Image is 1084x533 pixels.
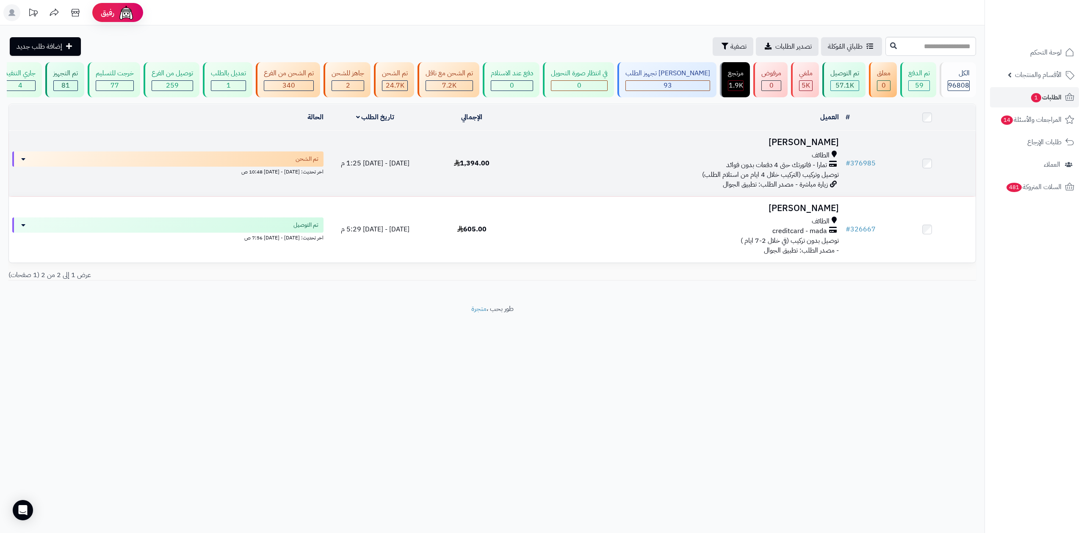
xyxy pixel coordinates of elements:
a: مرفوض 0 [752,62,789,97]
h3: [PERSON_NAME] [523,137,838,147]
div: 1 [211,81,246,91]
div: 57075 [831,81,859,91]
div: 0 [877,81,890,91]
a: مرتجع 1.9K [718,62,752,97]
span: creditcard - mada [772,226,827,236]
div: 0 [762,81,781,91]
span: [DATE] - [DATE] 5:29 م [341,224,409,234]
img: logo-2.png [1026,6,1076,24]
div: توصيل من الفرع [152,69,193,78]
a: العميل [820,112,839,122]
div: خرجت للتسليم [96,69,134,78]
div: [PERSON_NAME] تجهيز الطلب [625,69,710,78]
a: تم الشحن مع ناقل 7.2K [416,62,481,97]
div: 259 [152,81,193,91]
div: 77 [96,81,133,91]
div: جاهز للشحن [332,69,364,78]
div: تعديل بالطلب [211,69,246,78]
button: تصفية [713,37,753,56]
div: تم التجهيز [53,69,78,78]
a: طلبات الإرجاع [990,132,1079,152]
span: تصفية [730,41,747,52]
span: طلباتي المُوكلة [828,41,863,52]
a: #326667 [846,224,876,234]
a: العملاء [990,154,1079,175]
div: 0 [551,81,607,91]
h3: [PERSON_NAME] [523,203,838,213]
img: ai-face.png [118,4,135,21]
span: الأقسام والمنتجات [1015,69,1062,81]
a: المراجعات والأسئلة14 [990,110,1079,130]
span: توصيل وتركيب (التركيب خلال 4 ايام من استلام الطلب) [702,170,839,180]
span: 1.9K [729,80,743,91]
div: في انتظار صورة التحويل [551,69,608,78]
span: 605.00 [457,224,487,234]
div: تم الدفع [908,69,930,78]
span: 81 [61,80,70,91]
a: [PERSON_NAME] تجهيز الطلب 93 [616,62,718,97]
a: تم الشحن من الفرع 340 [254,62,322,97]
a: تعديل بالطلب 1 [201,62,254,97]
div: 1851 [728,81,743,91]
span: 1 [227,80,231,91]
span: طلبات الإرجاع [1027,136,1062,148]
div: 81 [54,81,77,91]
span: 1 [1031,93,1042,103]
span: العملاء [1044,159,1060,170]
span: تمارا - فاتورتك حتى 4 دفعات بدون فوائد [726,160,827,170]
a: تم الدفع 59 [899,62,938,97]
span: الطلبات [1030,91,1062,103]
div: الكل [948,69,970,78]
span: المراجعات والأسئلة [1000,114,1062,126]
div: 93 [626,81,710,91]
a: تحديثات المنصة [22,4,44,23]
div: 24745 [382,81,407,91]
span: الطائف [812,151,830,160]
div: 340 [264,81,313,91]
span: 93 [664,80,672,91]
div: تم الشحن مع ناقل [426,69,473,78]
div: تم الشحن [382,69,408,78]
div: مرتجع [728,69,744,78]
span: 96808 [948,80,969,91]
div: اخر تحديث: [DATE] - [DATE] 10:48 ص [12,167,324,176]
span: # [846,158,850,168]
div: Open Intercom Messenger [13,500,33,520]
a: تم التوصيل 57.1K [821,62,867,97]
span: تصدير الطلبات [775,41,812,52]
span: 24.7K [386,80,404,91]
a: تاريخ الطلب [356,112,395,122]
a: خرجت للتسليم 77 [86,62,142,97]
span: 5K [802,80,810,91]
a: تصدير الطلبات [756,37,819,56]
span: # [846,224,850,234]
a: طلباتي المُوكلة [821,37,882,56]
a: توصيل من الفرع 259 [142,62,201,97]
a: تم الشحن 24.7K [372,62,416,97]
div: مرفوض [761,69,781,78]
span: 2 [346,80,350,91]
span: رفيق [101,8,114,18]
div: اخر تحديث: [DATE] - [DATE] 7:56 ص [12,233,324,242]
a: تم التجهيز 81 [44,62,86,97]
span: 0 [510,80,514,91]
div: معلق [877,69,890,78]
a: #376985 [846,158,876,168]
div: 0 [491,81,533,91]
a: السلات المتروكة481 [990,177,1079,197]
span: 77 [111,80,119,91]
a: جاهز للشحن 2 [322,62,372,97]
span: 4 [18,80,22,91]
span: زيارة مباشرة - مصدر الطلب: تطبيق الجوال [723,179,828,190]
span: 259 [166,80,179,91]
span: 0 [769,80,774,91]
div: 4 [5,81,35,91]
div: جاري التنفيذ [5,69,36,78]
span: تم الشحن [296,155,318,163]
div: تم التوصيل [830,69,859,78]
div: 7222 [426,81,473,91]
div: ملغي [799,69,813,78]
a: دفع عند الاستلام 0 [481,62,541,97]
div: 4999 [799,81,812,91]
span: 0 [577,80,581,91]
